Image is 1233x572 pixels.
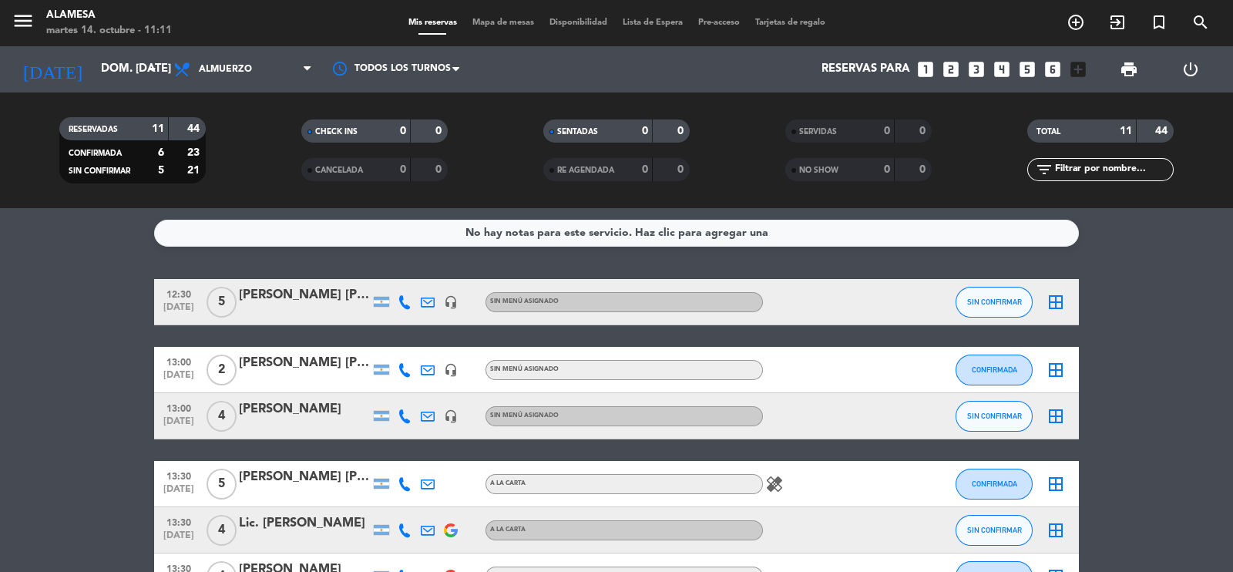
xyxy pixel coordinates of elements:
span: Tarjetas de regalo [748,19,833,27]
i: menu [12,9,35,32]
div: [PERSON_NAME] [239,399,370,419]
span: [DATE] [160,302,198,320]
i: border_all [1047,521,1065,540]
i: border_all [1047,407,1065,426]
button: SIN CONFIRMAR [956,401,1033,432]
span: NO SHOW [799,167,838,174]
i: turned_in_not [1150,13,1168,32]
span: Lista de Espera [615,19,690,27]
i: filter_list [1035,160,1053,179]
span: CONFIRMADA [972,365,1017,374]
span: Sin menú asignado [490,412,559,419]
span: CONFIRMADA [972,479,1017,488]
span: SIN CONFIRMAR [69,167,130,175]
span: Pre-acceso [690,19,748,27]
strong: 5 [158,165,164,176]
span: TOTAL [1036,128,1060,136]
span: 2 [207,355,237,385]
span: Reservas para [821,62,910,76]
div: No hay notas para este servicio. Haz clic para agregar una [465,224,768,242]
i: headset_mic [444,363,458,377]
span: CHECK INS [315,128,358,136]
i: power_settings_new [1181,60,1200,79]
i: add_circle_outline [1067,13,1085,32]
span: A LA CARTA [490,527,526,533]
span: Mapa de mesas [465,19,542,27]
strong: 44 [1155,126,1171,136]
i: border_all [1047,361,1065,379]
i: looks_one [916,59,936,79]
strong: 23 [187,147,203,158]
strong: 21 [187,165,203,176]
div: [PERSON_NAME] [PERSON_NAME]. [239,285,370,305]
span: Almuerzo [199,64,252,75]
span: CONFIRMADA [69,150,122,157]
strong: 44 [187,123,203,134]
button: menu [12,9,35,38]
span: 13:00 [160,399,198,416]
span: A LA CARTA [490,480,526,486]
div: LOG OUT [1160,46,1221,93]
i: border_all [1047,475,1065,493]
button: CONFIRMADA [956,469,1033,500]
strong: 0 [642,126,648,136]
i: exit_to_app [1108,13,1127,32]
span: RE AGENDADA [557,167,614,174]
span: SENTADAS [557,128,598,136]
strong: 0 [677,126,687,136]
button: CONFIRMADA [956,355,1033,385]
div: [PERSON_NAME] [PERSON_NAME] [239,467,370,487]
span: CANCELADA [315,167,363,174]
input: Filtrar por nombre... [1053,161,1173,178]
span: RESERVADAS [69,126,118,133]
span: Sin menú asignado [490,366,559,372]
div: martes 14. octubre - 11:11 [46,23,172,39]
button: SIN CONFIRMAR [956,287,1033,318]
strong: 0 [435,126,445,136]
span: SIN CONFIRMAR [967,298,1022,306]
i: arrow_drop_down [143,60,162,79]
i: looks_4 [992,59,1012,79]
i: add_box [1068,59,1088,79]
i: looks_5 [1017,59,1037,79]
span: Sin menú asignado [490,298,559,305]
span: SIN CONFIRMAR [967,526,1022,534]
strong: 11 [152,123,164,134]
strong: 0 [677,164,687,175]
i: looks_two [941,59,961,79]
div: Lic. [PERSON_NAME] [239,513,370,533]
span: [DATE] [160,370,198,388]
strong: 11 [1120,126,1132,136]
i: looks_6 [1043,59,1063,79]
div: [PERSON_NAME] [PERSON_NAME] Nahirñak [239,353,370,373]
span: Disponibilidad [542,19,615,27]
i: healing [765,475,784,493]
span: 5 [207,287,237,318]
strong: 0 [919,126,929,136]
span: [DATE] [160,416,198,434]
span: 4 [207,401,237,432]
span: Mis reservas [401,19,465,27]
strong: 0 [884,164,890,175]
i: looks_3 [966,59,986,79]
span: [DATE] [160,530,198,548]
i: search [1191,13,1210,32]
i: [DATE] [12,52,93,86]
span: 12:30 [160,284,198,302]
span: SERVIDAS [799,128,837,136]
strong: 0 [884,126,890,136]
button: SIN CONFIRMAR [956,515,1033,546]
span: [DATE] [160,484,198,502]
strong: 0 [642,164,648,175]
strong: 6 [158,147,164,158]
strong: 0 [400,164,406,175]
span: 4 [207,515,237,546]
strong: 0 [435,164,445,175]
span: print [1120,60,1138,79]
strong: 0 [400,126,406,136]
div: Alamesa [46,8,172,23]
span: 13:30 [160,513,198,530]
img: google-logo.png [444,523,458,537]
span: 13:00 [160,352,198,370]
span: SIN CONFIRMAR [967,412,1022,420]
